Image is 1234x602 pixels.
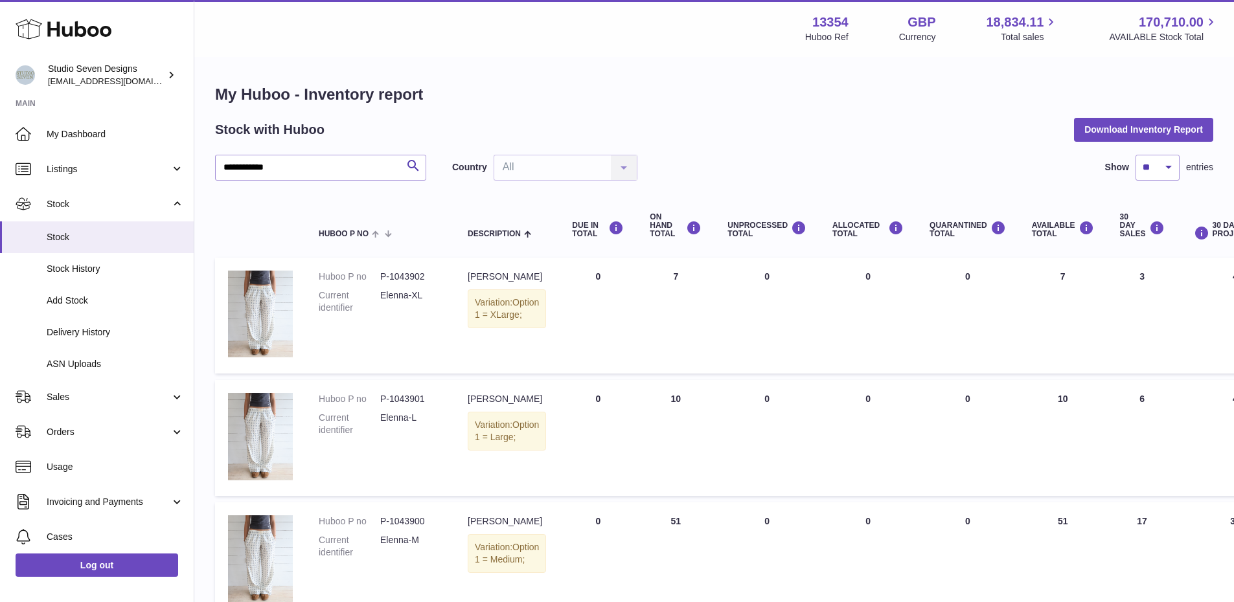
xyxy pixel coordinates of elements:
span: entries [1186,161,1213,173]
img: product image [228,393,293,480]
button: Download Inventory Report [1074,118,1213,141]
span: Description [468,230,521,238]
dt: Current identifier [319,289,380,314]
strong: 13354 [812,14,849,31]
td: 0 [819,258,917,373]
span: Sales [47,391,170,403]
span: 18,834.11 [986,14,1044,31]
td: 7 [637,258,714,373]
span: Stock [47,198,170,210]
span: 170,710.00 [1139,14,1204,31]
div: DUE IN TOTAL [572,221,624,238]
dt: Huboo P no [319,393,380,405]
span: Add Stock [47,295,184,307]
td: 6 [1107,380,1178,496]
td: 10 [1019,380,1107,496]
span: Invoicing and Payments [47,496,170,508]
div: AVAILABLE Total [1032,221,1094,238]
img: product image [228,271,293,357]
div: Variation: [468,289,546,328]
label: Country [452,161,487,173]
div: ON HAND Total [650,213,702,239]
td: 3 [1107,258,1178,373]
div: Huboo Ref [805,31,849,43]
span: Stock [47,231,184,243]
a: 18,834.11 Total sales [986,14,1058,43]
span: 0 [965,394,970,404]
dd: P-1043901 [380,393,442,405]
td: 10 [637,380,714,496]
div: QUARANTINED Total [930,221,1006,238]
div: Studio Seven Designs [48,63,165,87]
h1: My Huboo - Inventory report [215,84,1213,105]
div: Variation: [468,534,546,573]
img: product image [228,515,293,602]
div: [PERSON_NAME] [468,393,546,405]
dt: Current identifier [319,412,380,436]
span: [EMAIL_ADDRESS][DOMAIN_NAME] [48,76,190,86]
div: [PERSON_NAME] [468,271,546,283]
td: 0 [559,258,637,373]
span: Listings [47,163,170,175]
span: ASN Uploads [47,358,184,370]
span: Delivery History [47,326,184,339]
dt: Current identifier [319,534,380,559]
div: Currency [899,31,936,43]
dt: Huboo P no [319,515,380,528]
dd: Elenna-M [380,534,442,559]
label: Show [1105,161,1129,173]
strong: GBP [908,14,935,31]
span: 0 [965,271,970,282]
span: My Dashboard [47,128,184,140]
span: Option 1 = XLarge; [475,297,539,320]
span: Cases [47,531,184,543]
span: Usage [47,461,184,473]
a: 170,710.00 AVAILABLE Stock Total [1109,14,1218,43]
img: contact.studiosevendesigns@gmail.com [16,65,35,85]
div: 30 DAY SALES [1120,213,1165,239]
div: Variation: [468,412,546,451]
dd: Elenna-L [380,412,442,436]
span: 0 [965,516,970,526]
td: 0 [819,380,917,496]
span: Orders [47,426,170,438]
td: 0 [714,258,819,373]
dd: P-1043900 [380,515,442,528]
div: ALLOCATED Total [832,221,904,238]
td: 0 [714,380,819,496]
td: 0 [559,380,637,496]
dd: Elenna-XL [380,289,442,314]
div: [PERSON_NAME] [468,515,546,528]
dt: Huboo P no [319,271,380,283]
td: 7 [1019,258,1107,373]
span: Huboo P no [319,230,369,238]
span: Total sales [1001,31,1058,43]
div: UNPROCESSED Total [727,221,806,238]
h2: Stock with Huboo [215,121,325,139]
a: Log out [16,553,178,577]
dd: P-1043902 [380,271,442,283]
span: AVAILABLE Stock Total [1109,31,1218,43]
span: Stock History [47,263,184,275]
